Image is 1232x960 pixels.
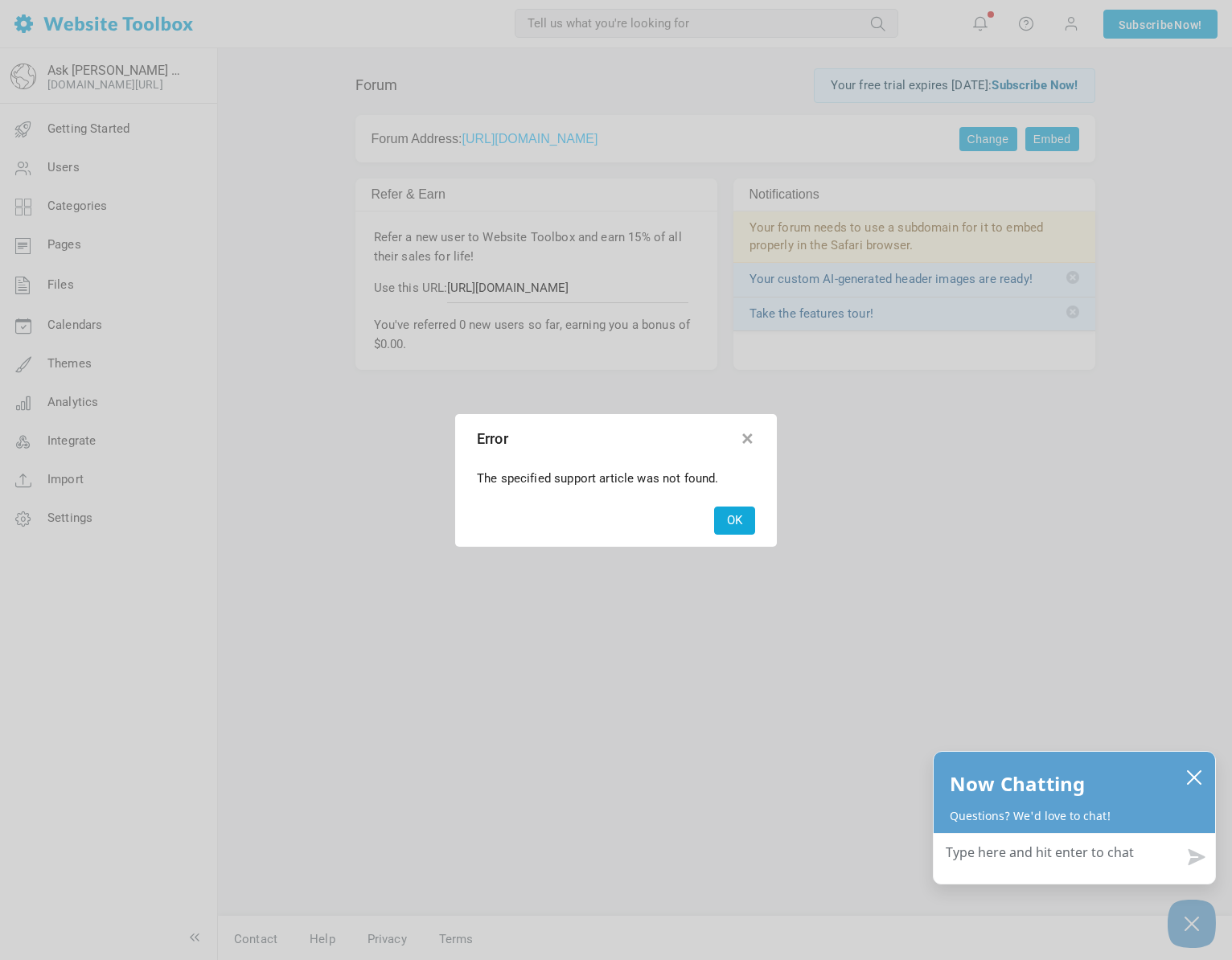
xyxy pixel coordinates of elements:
span: Error [477,428,727,449]
button: OK [714,507,755,535]
button: close chatbox [1181,765,1207,788]
div: olark chatbox [933,751,1216,884]
h2: Now Chatting [950,768,1085,800]
button: Send message [1175,839,1215,876]
div: The specified support article was not found. [458,461,774,497]
p: Questions? We'd love to chat! [950,808,1199,824]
